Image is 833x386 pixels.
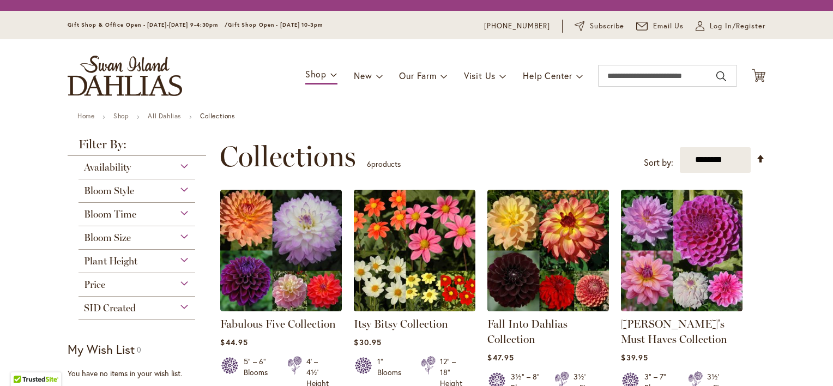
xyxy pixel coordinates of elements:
[487,352,514,363] span: $47.95
[84,161,131,173] span: Availability
[399,70,436,81] span: Our Farm
[84,302,136,314] span: SID Created
[621,303,743,313] a: Heather's Must Haves Collection
[305,68,327,80] span: Shop
[354,317,448,330] a: Itsy Bitsy Collection
[68,138,206,156] strong: Filter By:
[84,185,134,197] span: Bloom Style
[710,21,765,32] span: Log In/Register
[621,317,727,346] a: [PERSON_NAME]'s Must Haves Collection
[148,112,181,120] a: All Dahlias
[716,68,726,85] button: Search
[68,56,182,96] a: store logo
[84,232,131,244] span: Bloom Size
[653,21,684,32] span: Email Us
[68,21,228,28] span: Gift Shop & Office Open - [DATE]-[DATE] 9-4:30pm /
[84,255,137,267] span: Plant Height
[590,21,624,32] span: Subscribe
[220,317,336,330] a: Fabulous Five Collection
[68,341,135,357] strong: My Wish List
[523,70,572,81] span: Help Center
[644,153,673,173] label: Sort by:
[487,303,609,313] a: Fall Into Dahlias Collection
[464,70,496,81] span: Visit Us
[84,208,136,220] span: Bloom Time
[220,140,356,173] span: Collections
[484,21,550,32] a: [PHONE_NUMBER]
[636,21,684,32] a: Email Us
[367,155,401,173] p: products
[367,159,371,169] span: 6
[84,279,105,291] span: Price
[228,21,323,28] span: Gift Shop Open - [DATE] 10-3pm
[354,303,475,313] a: Itsy Bitsy Collection
[621,190,743,311] img: Heather's Must Haves Collection
[354,190,475,311] img: Itsy Bitsy Collection
[354,337,381,347] span: $30.95
[575,21,624,32] a: Subscribe
[68,368,213,379] div: You have no items in your wish list.
[220,337,248,347] span: $44.95
[696,21,765,32] a: Log In/Register
[621,352,648,363] span: $39.95
[200,112,235,120] strong: Collections
[487,317,568,346] a: Fall Into Dahlias Collection
[113,112,129,120] a: Shop
[77,112,94,120] a: Home
[220,303,342,313] a: Fabulous Five Collection
[487,190,609,311] img: Fall Into Dahlias Collection
[220,190,342,311] img: Fabulous Five Collection
[354,70,372,81] span: New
